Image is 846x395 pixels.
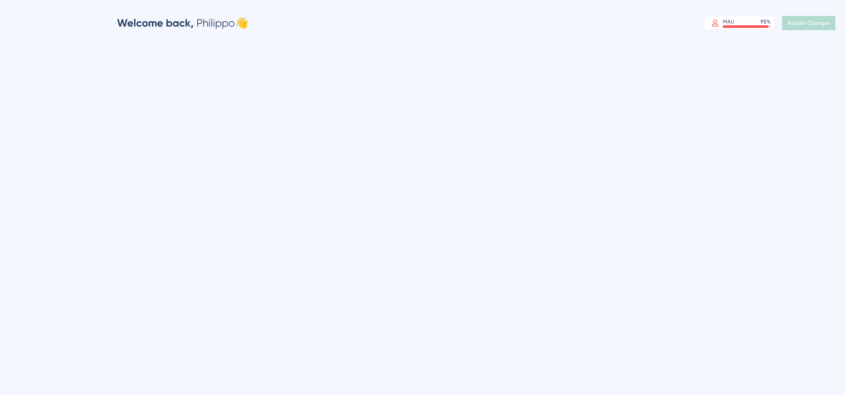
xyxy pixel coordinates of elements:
[117,16,248,30] div: Philippo 👋
[117,16,194,29] span: Welcome back,
[760,18,771,25] div: 95 %
[782,16,835,30] button: Publish Changes
[723,18,734,25] div: MAU
[787,20,830,27] span: Publish Changes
